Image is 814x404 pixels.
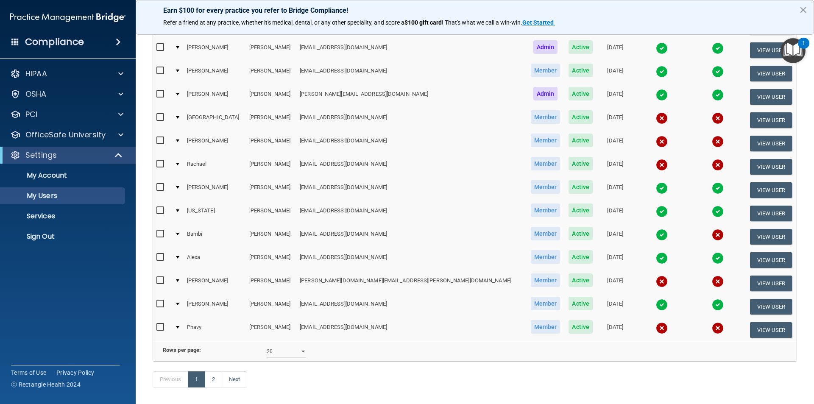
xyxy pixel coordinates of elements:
td: [GEOGRAPHIC_DATA] [184,109,246,132]
td: Bambi [184,225,246,248]
button: View User [750,229,792,245]
td: [DATE] [597,62,633,85]
img: cross.ca9f0e7f.svg [656,322,668,334]
span: Admin [533,87,558,100]
span: Admin [533,40,558,54]
a: Previous [153,371,188,387]
button: View User [750,206,792,221]
td: [EMAIL_ADDRESS][DOMAIN_NAME] [296,132,526,155]
img: tick.e7d51cea.svg [712,299,724,311]
span: Active [569,87,593,100]
td: [DATE] [597,155,633,178]
span: Active [569,250,593,264]
td: [EMAIL_ADDRESS][DOMAIN_NAME] [296,295,526,318]
span: Member [531,203,560,217]
span: Active [569,297,593,310]
td: [EMAIL_ADDRESS][DOMAIN_NAME] [296,225,526,248]
img: cross.ca9f0e7f.svg [656,159,668,171]
a: 1 [188,371,205,387]
img: tick.e7d51cea.svg [712,252,724,264]
p: PCI [25,109,37,120]
p: OfficeSafe University [25,130,106,140]
img: tick.e7d51cea.svg [656,89,668,101]
td: [DATE] [597,178,633,202]
img: tick.e7d51cea.svg [712,89,724,101]
td: [PERSON_NAME] [246,39,296,62]
button: View User [750,276,792,291]
td: [PERSON_NAME][DOMAIN_NAME][EMAIL_ADDRESS][PERSON_NAME][DOMAIN_NAME] [296,272,526,295]
p: Settings [25,150,57,160]
button: View User [750,66,792,81]
button: View User [750,182,792,198]
span: Member [531,134,560,147]
td: [EMAIL_ADDRESS][DOMAIN_NAME] [296,248,526,272]
button: Open Resource Center, 1 new notification [781,38,806,63]
span: Active [569,64,593,77]
a: Terms of Use [11,368,46,377]
td: [PERSON_NAME] [246,225,296,248]
td: [PERSON_NAME] [246,272,296,295]
img: cross.ca9f0e7f.svg [712,276,724,287]
b: Rows per page: [163,347,201,353]
td: [PERSON_NAME] [184,62,246,85]
td: [US_STATE] [184,202,246,225]
p: OSHA [25,89,47,99]
span: Active [569,134,593,147]
span: Member [531,250,560,264]
td: [EMAIL_ADDRESS][DOMAIN_NAME] [296,39,526,62]
img: tick.e7d51cea.svg [656,252,668,264]
td: Alexa [184,248,246,272]
img: PMB logo [10,9,125,26]
p: Sign Out [6,232,121,241]
img: tick.e7d51cea.svg [656,182,668,194]
td: [PERSON_NAME][EMAIL_ADDRESS][DOMAIN_NAME] [296,85,526,109]
button: View User [750,299,792,315]
a: Settings [10,150,123,160]
button: View User [750,252,792,268]
td: [EMAIL_ADDRESS][DOMAIN_NAME] [296,109,526,132]
td: [PERSON_NAME] [246,318,296,341]
img: cross.ca9f0e7f.svg [656,136,668,148]
span: Active [569,180,593,194]
button: Close [799,3,807,17]
iframe: Drift Widget Chat Controller [667,344,804,378]
a: Get Started [522,19,555,26]
td: Phavy [184,318,246,341]
span: Active [569,273,593,287]
td: [EMAIL_ADDRESS][DOMAIN_NAME] [296,178,526,202]
a: PCI [10,109,123,120]
td: [DATE] [597,295,633,318]
td: [PERSON_NAME] [246,178,296,202]
td: [PERSON_NAME] [184,178,246,202]
img: tick.e7d51cea.svg [656,66,668,78]
td: [PERSON_NAME] [246,155,296,178]
span: Member [531,320,560,334]
td: [EMAIL_ADDRESS][DOMAIN_NAME] [296,62,526,85]
span: Active [569,40,593,54]
td: [EMAIL_ADDRESS][DOMAIN_NAME] [296,155,526,178]
a: Next [222,371,247,387]
span: Member [531,110,560,124]
td: [PERSON_NAME] [184,39,246,62]
span: Active [569,157,593,170]
button: View User [750,159,792,175]
span: Active [569,110,593,124]
td: [PERSON_NAME] [246,248,296,272]
img: tick.e7d51cea.svg [712,182,724,194]
img: tick.e7d51cea.svg [656,229,668,241]
a: OSHA [10,89,123,99]
td: [DATE] [597,225,633,248]
td: [DATE] [597,109,633,132]
span: Ⓒ Rectangle Health 2024 [11,380,81,389]
button: View User [750,322,792,338]
td: Rachael [184,155,246,178]
span: ! That's what we call a win-win. [442,19,522,26]
td: [PERSON_NAME] [246,202,296,225]
a: HIPAA [10,69,123,79]
div: 1 [802,43,805,54]
span: Active [569,203,593,217]
p: Services [6,212,121,220]
p: My Account [6,171,121,180]
button: View User [750,42,792,58]
img: tick.e7d51cea.svg [656,206,668,217]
